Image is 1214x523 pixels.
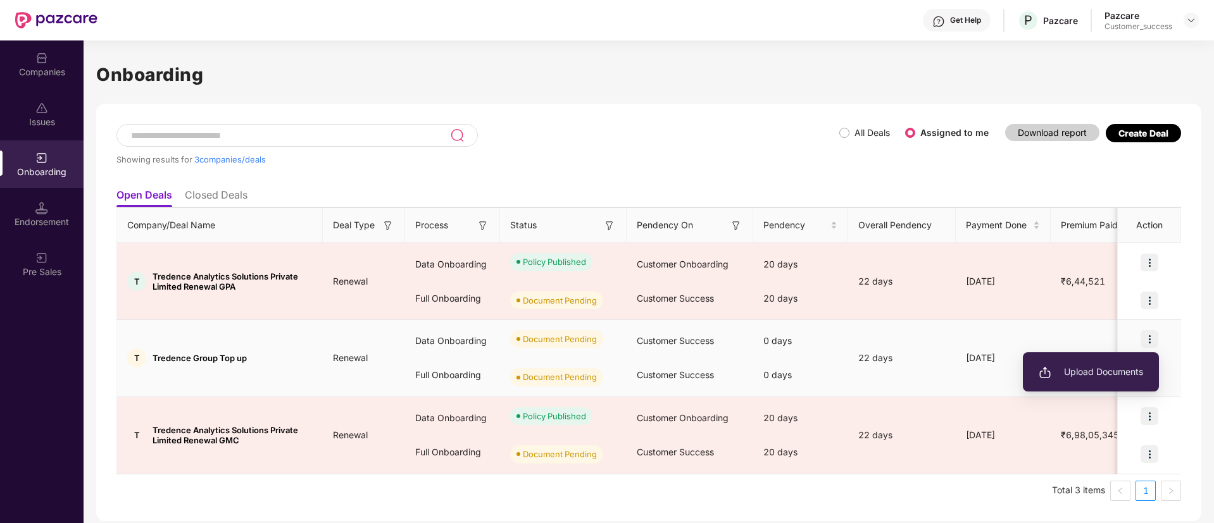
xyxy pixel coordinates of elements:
img: svg+xml;base64,PHN2ZyB3aWR0aD0iMjAiIGhlaWdodD0iMjAiIHZpZXdCb3g9IjAgMCAyMCAyMCIgZmlsbD0ibm9uZSIgeG... [35,252,48,264]
span: Tredence Analytics Solutions Private Limited Renewal GMC [153,425,313,445]
div: Pazcare [1043,15,1078,27]
span: P [1024,13,1032,28]
img: svg+xml;base64,PHN2ZyB3aWR0aD0iMjAiIGhlaWdodD0iMjAiIHZpZXdCb3g9IjAgMCAyMCAyMCIgZmlsbD0ibm9uZSIgeG... [35,152,48,164]
div: 0 days [753,358,848,392]
img: icon [1141,407,1158,425]
th: Pendency [753,208,848,243]
th: Payment Done [956,208,1051,243]
div: [DATE] [956,351,1051,365]
span: right [1167,487,1175,495]
th: Overall Pendency [848,208,956,243]
div: [DATE] [956,274,1051,288]
div: Document Pending [523,371,597,383]
img: icon [1141,254,1158,271]
span: Customer Success [637,369,714,380]
a: 1 [1136,481,1155,500]
div: 22 days [848,351,956,365]
div: 20 days [753,281,848,316]
span: Tredence Analytics Solutions Private Limited Renewal GPA [153,271,313,292]
div: Get Help [950,15,981,25]
img: svg+xml;base64,PHN2ZyB3aWR0aD0iMjAiIGhlaWdodD0iMjAiIHZpZXdCb3g9IjAgMCAyMCAyMCIgZmlsbD0ibm9uZSIgeG... [1039,366,1051,379]
th: Action [1118,208,1181,243]
img: icon [1141,292,1158,309]
div: Document Pending [523,333,597,345]
span: left [1117,487,1124,495]
div: Data Onboarding [405,401,500,435]
span: Customer Onboarding [637,259,729,269]
span: 3 companies/deals [194,154,266,164]
span: Renewal [323,276,378,286]
span: Customer Success [637,293,714,304]
img: svg+xml;base64,PHN2ZyBpZD0iSXNzdWVzX2Rpc2FibGVkIiB4bWxucz0iaHR0cDovL3d3dy53My5vcmcvMjAwMC9zdmciIH... [35,102,48,114]
img: svg+xml;base64,PHN2ZyB3aWR0aD0iMTYiIGhlaWdodD0iMTYiIHZpZXdCb3g9IjAgMCAxNiAxNiIgZmlsbD0ibm9uZSIgeG... [730,219,742,232]
img: svg+xml;base64,PHN2ZyBpZD0iRHJvcGRvd24tMzJ4MzIiIHhtbG5zPSJodHRwOi8vd3d3LnczLm9yZy8yMDAwL3N2ZyIgd2... [1186,15,1196,25]
div: Full Onboarding [405,358,500,392]
th: Company/Deal Name [117,208,323,243]
span: Process [415,218,448,232]
div: Showing results for [116,154,839,164]
img: svg+xml;base64,PHN2ZyBpZD0iSGVscC0zMngzMiIgeG1sbnM9Imh0dHA6Ly93d3cudzMub3JnLzIwMDAvc3ZnIiB3aWR0aD... [932,15,945,28]
img: icon [1141,445,1158,463]
img: svg+xml;base64,PHN2ZyB3aWR0aD0iMTYiIGhlaWdodD0iMTYiIHZpZXdCb3g9IjAgMCAxNiAxNiIgZmlsbD0ibm9uZSIgeG... [477,219,489,232]
div: Policy Published [523,255,586,268]
div: [DATE] [956,428,1051,442]
span: Status [510,218,537,232]
span: Upload Documents [1039,365,1143,379]
div: 22 days [848,274,956,288]
img: svg+xml;base64,PHN2ZyB3aWR0aD0iMTQuNSIgaGVpZ2h0PSIxNC41IiB2aWV3Qm94PSIwIDAgMTYgMTYiIGZpbGw9Im5vbm... [35,202,48,214]
button: left [1110,481,1130,501]
li: Total 3 items [1052,481,1105,501]
li: Next Page [1161,481,1181,501]
span: Renewal [323,429,378,440]
div: Policy Published [523,410,586,422]
div: Data Onboarding [405,324,500,358]
label: Assigned to me [920,127,989,138]
img: svg+xml;base64,PHN2ZyB3aWR0aD0iMTYiIGhlaWdodD0iMTYiIHZpZXdCb3g9IjAgMCAxNiAxNiIgZmlsbD0ibm9uZSIgeG... [603,219,616,232]
span: Customer Success [637,335,714,346]
div: T [127,348,146,367]
div: T [127,426,146,445]
th: Premium Paid [1051,208,1133,243]
label: All Deals [854,127,890,138]
div: Data Onboarding [405,247,500,281]
button: Download report [1005,124,1099,141]
span: ₹6,44,521 [1051,276,1115,286]
img: icon [1141,330,1158,348]
h1: Onboarding [96,61,1201,89]
span: Tredence Group Top up [153,353,247,363]
div: Create Deal [1118,128,1168,138]
div: 0 days [753,324,848,358]
img: svg+xml;base64,PHN2ZyB3aWR0aD0iMjQiIGhlaWdodD0iMjUiIHZpZXdCb3g9IjAgMCAyNCAyNSIgZmlsbD0ibm9uZSIgeG... [450,128,465,143]
span: Customer Success [637,446,714,457]
li: Open Deals [116,188,172,207]
div: 20 days [753,247,848,281]
div: 22 days [848,428,956,442]
li: Closed Deals [185,188,247,207]
div: Document Pending [523,448,597,460]
img: svg+xml;base64,PHN2ZyB3aWR0aD0iMTYiIGhlaWdodD0iMTYiIHZpZXdCb3g9IjAgMCAxNiAxNiIgZmlsbD0ibm9uZSIgeG... [382,219,394,232]
span: Renewal [323,352,378,363]
span: Deal Type [333,218,375,232]
li: Previous Page [1110,481,1130,501]
button: right [1161,481,1181,501]
span: Payment Done [966,218,1030,232]
span: Customer Onboarding [637,412,729,423]
div: Customer_success [1104,22,1172,32]
img: New Pazcare Logo [15,12,97,28]
div: 20 days [753,435,848,469]
div: Full Onboarding [405,281,500,316]
div: Full Onboarding [405,435,500,469]
div: T [127,272,146,291]
span: ₹6,98,05,345 [1051,429,1129,440]
div: Pazcare [1104,9,1172,22]
span: Pendency [763,218,828,232]
div: 20 days [753,401,848,435]
li: 1 [1136,481,1156,501]
span: Pendency On [637,218,693,232]
div: Document Pending [523,294,597,307]
img: svg+xml;base64,PHN2ZyBpZD0iQ29tcGFuaWVzIiB4bWxucz0iaHR0cDovL3d3dy53My5vcmcvMjAwMC9zdmciIHdpZHRoPS... [35,52,48,65]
